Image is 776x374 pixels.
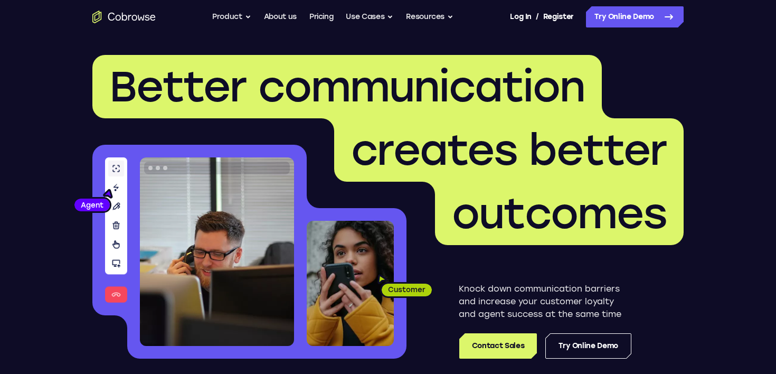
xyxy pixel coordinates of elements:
[543,6,574,27] a: Register
[510,6,531,27] a: Log In
[459,283,631,321] p: Knock down communication barriers and increase your customer loyalty and agent success at the sam...
[536,11,539,23] span: /
[92,11,156,23] a: Go to the home page
[109,61,585,112] span: Better communication
[452,188,667,239] span: outcomes
[264,6,297,27] a: About us
[459,333,537,359] a: Contact Sales
[545,333,631,359] a: Try Online Demo
[140,157,294,346] img: A customer support agent talking on the phone
[307,221,394,346] img: A customer holding their phone
[346,6,393,27] button: Use Cases
[351,125,667,175] span: creates better
[212,6,251,27] button: Product
[586,6,684,27] a: Try Online Demo
[406,6,453,27] button: Resources
[309,6,334,27] a: Pricing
